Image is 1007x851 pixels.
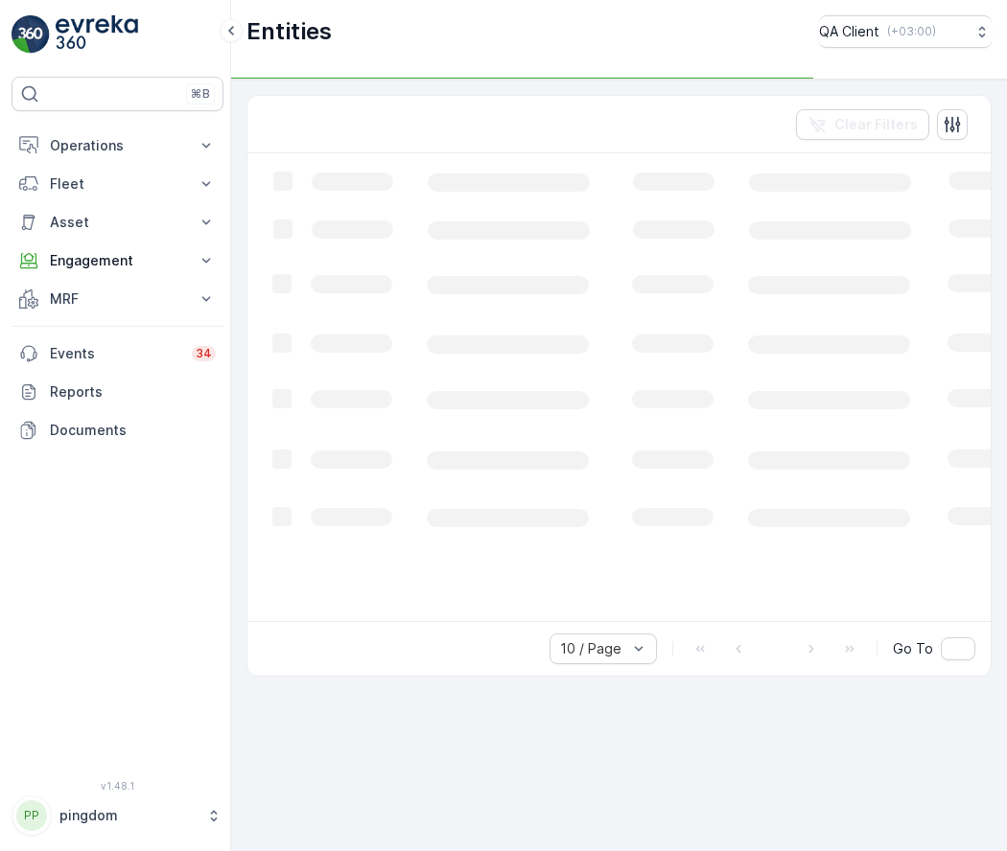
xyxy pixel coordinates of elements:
[819,22,879,41] p: QA Client
[12,203,223,241] button: Asset
[196,346,212,361] p: 34
[191,86,210,102] p: ⌘B
[56,15,138,54] img: logo_light-DOdMpM7g.png
[12,411,223,449] a: Documents
[12,15,50,54] img: logo
[12,126,223,165] button: Operations
[50,289,185,309] p: MRF
[50,174,185,194] p: Fleet
[12,241,223,280] button: Engagement
[16,800,47,831] div: PP
[12,280,223,318] button: MRF
[50,421,216,440] p: Documents
[50,213,185,232] p: Asset
[12,334,223,373] a: Events34
[887,24,936,39] p: ( +03:00 )
[12,373,223,411] a: Reports
[12,165,223,203] button: Fleet
[50,382,216,402] p: Reports
[12,780,223,792] span: v 1.48.1
[893,639,933,658] span: Go To
[246,16,332,47] p: Entities
[12,795,223,836] button: PPpingdom
[50,136,185,155] p: Operations
[50,344,180,363] p: Events
[50,251,185,270] p: Engagement
[796,109,929,140] button: Clear Filters
[59,806,197,825] p: pingdom
[834,115,918,134] p: Clear Filters
[819,15,992,48] button: QA Client(+03:00)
